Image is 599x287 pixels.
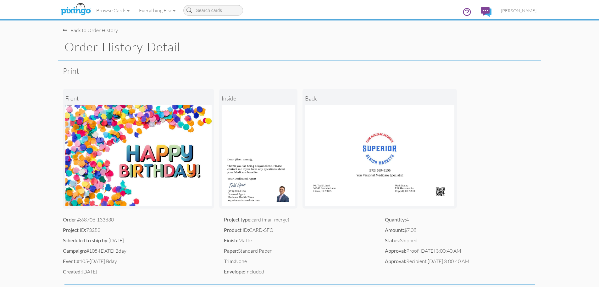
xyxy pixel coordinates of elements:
[92,3,134,18] a: Browse Cards
[63,237,214,244] div: [DATE]
[224,237,238,243] strong: Finish:
[63,258,214,265] div: #105-[DATE] Bday
[385,227,404,233] strong: Amount:
[224,216,375,223] div: card (mail-merge)
[222,91,295,105] div: inside
[385,237,536,244] div: Shipped
[63,27,118,34] div: Back to Order History
[224,258,375,265] div: None
[63,227,214,234] div: 73282
[224,248,238,254] strong: Paper:
[134,3,180,18] a: Everything Else
[305,91,454,105] div: back
[385,216,536,223] div: 4
[385,216,406,222] strong: Quantity:
[224,216,252,222] strong: Project type:
[385,247,536,255] div: Proof [DATE] 3:00:40 AM
[63,20,536,34] nav-back: Order History
[224,268,245,274] strong: Envelope:
[224,227,249,233] strong: Product ID:
[224,237,375,244] div: Matte
[224,247,375,255] div: Standard Paper
[385,248,406,254] strong: Approval:
[481,7,491,17] img: comments.svg
[183,5,243,16] input: Search cards
[63,258,77,264] strong: Event:
[385,227,536,234] div: $7.08
[222,105,295,206] img: Landscape Image
[63,60,536,81] div: Print
[63,268,214,275] div: [DATE]
[63,227,86,233] strong: Project ID:
[385,258,536,265] div: Recipient [DATE] 3:00:40 AM
[64,40,541,54] h1: Order History Detail
[63,247,214,255] div: #105-[DATE] Bday
[65,105,212,206] img: Landscape Image
[496,3,541,19] a: [PERSON_NAME]
[501,8,536,13] span: [PERSON_NAME]
[63,248,86,254] strong: Campaign:
[385,237,400,243] strong: Status:
[63,268,82,274] strong: Created:
[224,227,375,234] div: CARD-SFO
[63,237,108,243] strong: Scheduled to ship by:
[65,91,212,105] div: front
[305,105,454,206] img: Landscape Image
[59,2,92,17] img: pixingo logo
[63,216,81,222] strong: Order #:
[385,258,406,264] strong: Approval:
[224,268,375,275] div: Included
[63,216,214,223] div: 68708-133830
[224,258,235,264] strong: Trim:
